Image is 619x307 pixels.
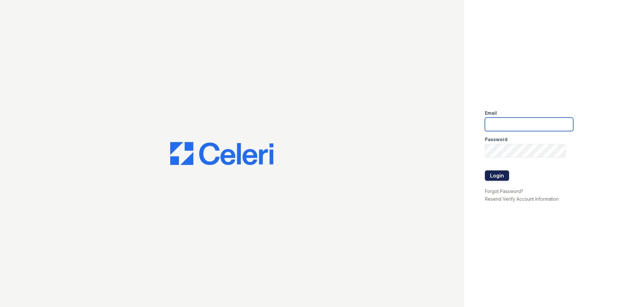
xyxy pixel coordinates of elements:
[485,170,509,181] button: Login
[485,136,507,143] label: Password
[485,110,497,116] label: Email
[485,188,523,194] a: Forgot Password?
[170,142,273,165] img: CE_Logo_Blue-a8612792a0a2168367f1c8372b55b34899dd931a85d93a1a3d3e32e68fde9ad4.png
[485,196,559,202] a: Resend Verify Account Information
